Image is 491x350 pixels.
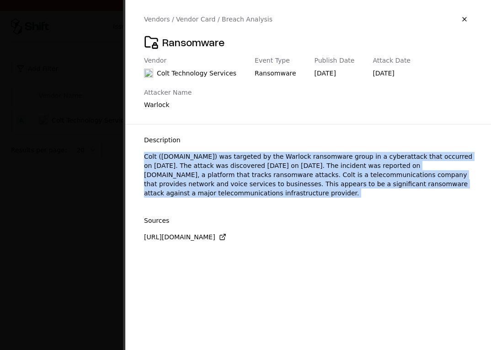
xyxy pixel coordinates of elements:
[144,57,236,65] div: Vendor
[144,100,192,109] div: Warlock
[144,232,215,242] div: [URL][DOMAIN_NAME]
[144,35,473,49] div: Ransomware
[315,57,355,65] div: Publish Date
[373,69,411,78] div: [DATE]
[144,232,473,242] a: [URL][DOMAIN_NAME]
[144,135,473,145] div: Description
[255,69,296,81] div: Ransomware
[144,89,192,97] div: Attacker Name
[373,57,411,65] div: Attack Date
[144,152,473,198] div: Colt ([DOMAIN_NAME]) was targeted by the Warlock ransomware group in a cyberattack that occurred ...
[255,57,296,65] div: Event Type
[144,69,153,78] img: Colt Technology Services
[315,69,355,78] div: [DATE]
[144,216,473,225] div: Sources
[157,69,236,78] div: Colt Technology Services
[144,15,272,24] div: Vendors / Vendor Card / Breach Analysis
